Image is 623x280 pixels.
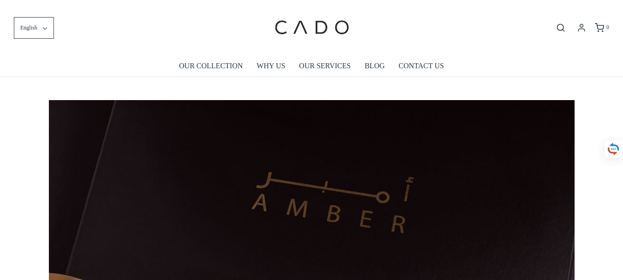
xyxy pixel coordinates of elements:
a: OUR COLLECTION [179,55,243,77]
a: WHY US [257,55,285,77]
a: BLOG [365,55,385,77]
a: OUR SERVICES [299,55,351,77]
span: English [20,24,37,32]
button: Open search bar [552,23,569,33]
a: CONTACT US [398,55,444,77]
button: English [14,17,54,39]
a: 0 [594,23,609,32]
img: cadogifting [272,7,350,48]
span: 0 [606,24,609,30]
